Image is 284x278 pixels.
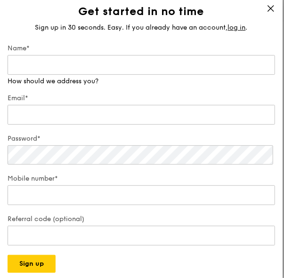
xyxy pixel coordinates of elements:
[8,214,275,223] label: Referral code (optional)
[8,4,275,19] h1: Get started in no time
[8,76,275,86] div: How should we address you?
[246,23,248,31] span: .
[35,23,228,31] span: Sign up in 30 seconds. Easy. If you already have an account,
[8,254,56,272] button: Sign up
[8,134,275,143] label: Password*
[8,43,275,53] label: Name*
[228,23,246,32] span: log in
[8,174,275,183] label: Mobile number*
[8,93,275,103] label: Email*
